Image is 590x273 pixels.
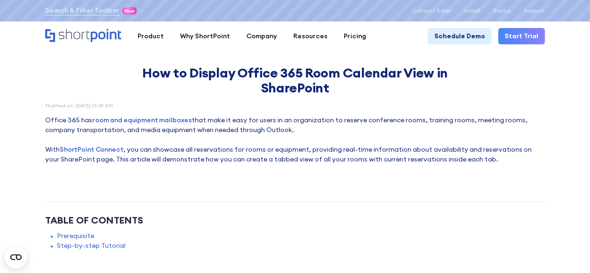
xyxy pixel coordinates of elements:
a: room and equipment mailboxes [92,116,192,124]
button: Open CMP widget [5,246,27,268]
a: Contact Sales [412,7,451,14]
a: Home [45,29,121,43]
a: ShortPoint Connect [60,145,123,154]
a: Status [493,7,511,14]
div: Why ShortPoint [180,31,230,41]
a: Support [524,7,545,14]
div: Pricing [344,31,366,41]
div: Table of Contents [45,213,545,227]
a: Why ShortPoint [172,28,238,44]
div: Modified on: [DATE] 10:49 AM [45,103,545,108]
a: Schedule Demo [428,28,492,44]
a: Step-by-step Tutorial [57,241,125,251]
div: Resources [293,31,327,41]
a: Resources [285,28,335,44]
h1: How to Display Office 365 Room Calendar View in SharePoint [120,65,470,96]
p: Office 365 has that make it easy for users in an organization to reserve conference rooms, traini... [45,115,545,164]
a: Prerequisite [57,231,94,241]
a: Search & Filter Toolbar [45,6,119,15]
a: Product [129,28,172,44]
a: Pricing [335,28,374,44]
iframe: Chat Widget [543,228,590,273]
div: Company [246,31,277,41]
a: Company [238,28,285,44]
a: Start Trial [498,28,545,44]
div: Product [138,31,164,41]
a: Install [464,7,480,14]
